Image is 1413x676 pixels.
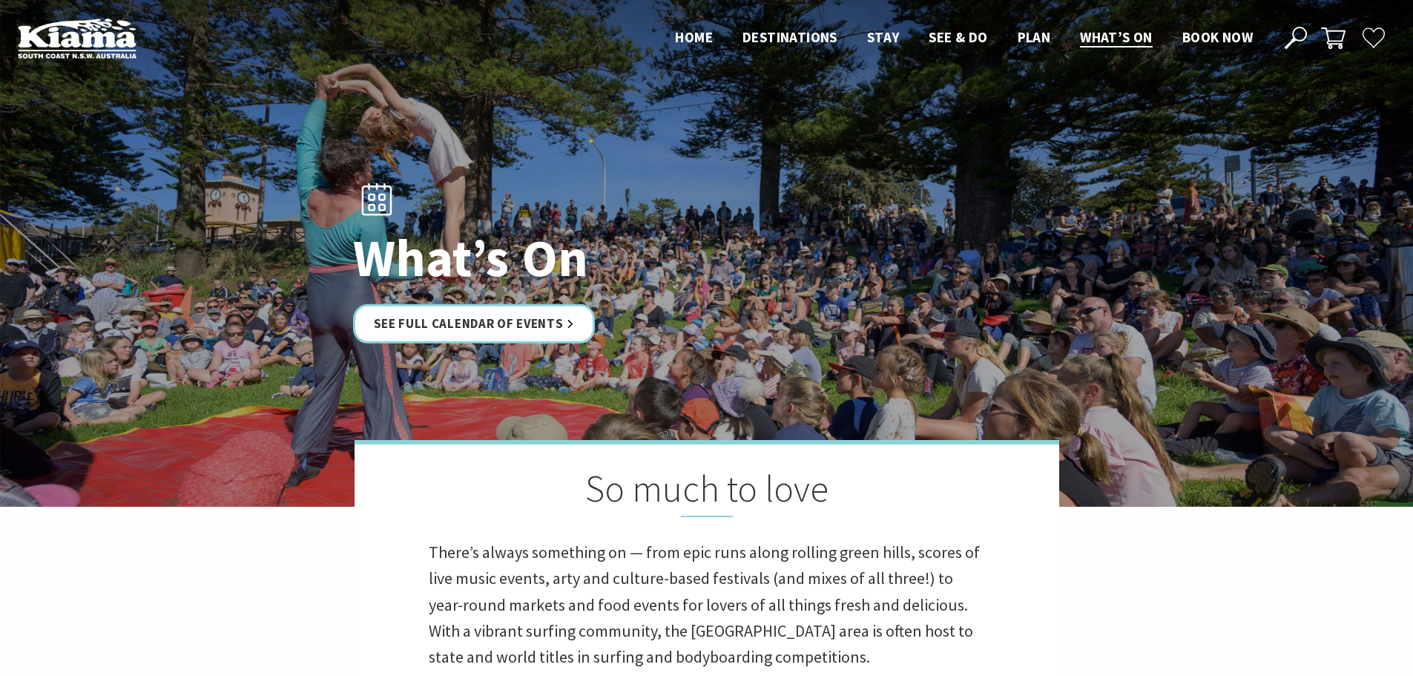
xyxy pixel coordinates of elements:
span: Destinations [742,28,837,46]
span: Plan [1018,28,1051,46]
span: What’s On [1080,28,1153,46]
span: Stay [867,28,900,46]
h1: What’s On [353,229,772,286]
a: See Full Calendar of Events [353,304,596,344]
span: See & Do [929,28,987,46]
img: Kiama Logo [18,18,136,59]
h2: So much to love [429,467,985,517]
span: Book now [1182,28,1253,46]
p: There’s always something on — from epic runs along rolling green hills, scores of live music even... [429,539,985,670]
nav: Main Menu [660,26,1268,50]
span: Home [675,28,713,46]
